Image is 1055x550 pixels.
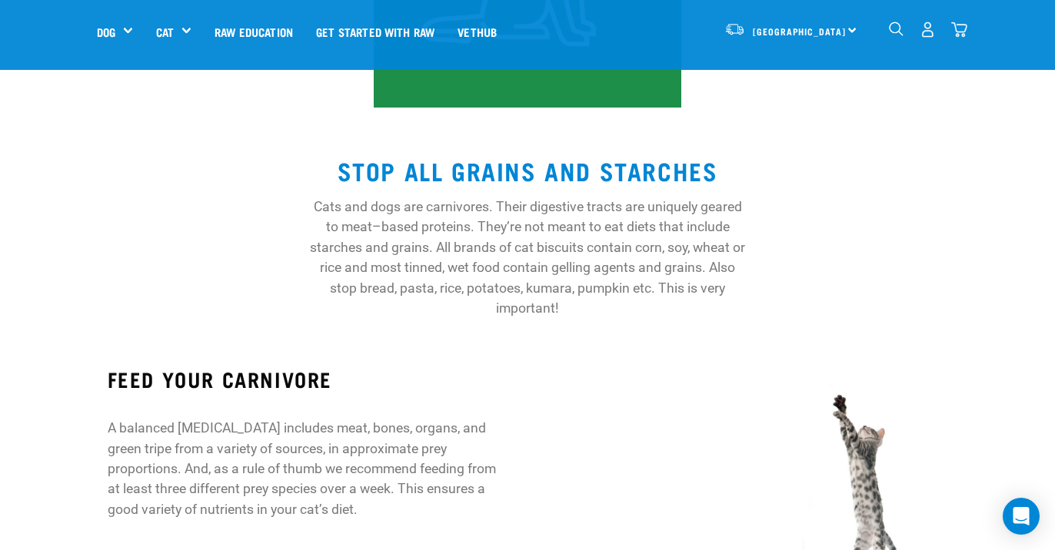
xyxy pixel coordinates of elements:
[203,1,305,62] a: Raw Education
[753,28,846,34] span: [GEOGRAPHIC_DATA]
[156,23,174,41] a: Cat
[108,367,503,391] h3: FEED YOUR CARNIVORE
[97,23,115,41] a: Dog
[1003,498,1040,535] div: Open Intercom Messenger
[889,22,904,36] img: home-icon-1@2x.png
[108,418,503,519] p: A balanced [MEDICAL_DATA] includes meat, bones, organs, and green tripe from a variety of sources...
[724,22,745,36] img: van-moving.png
[309,197,746,318] p: Cats and dogs are carnivores. Their digestive tracts are uniquely geared to meat–based proteins. ...
[920,22,936,38] img: user.png
[305,1,446,62] a: Get started with Raw
[446,1,508,62] a: Vethub
[309,157,746,184] h2: STOP ALL GRAINS AND STARCHES
[951,22,967,38] img: home-icon@2x.png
